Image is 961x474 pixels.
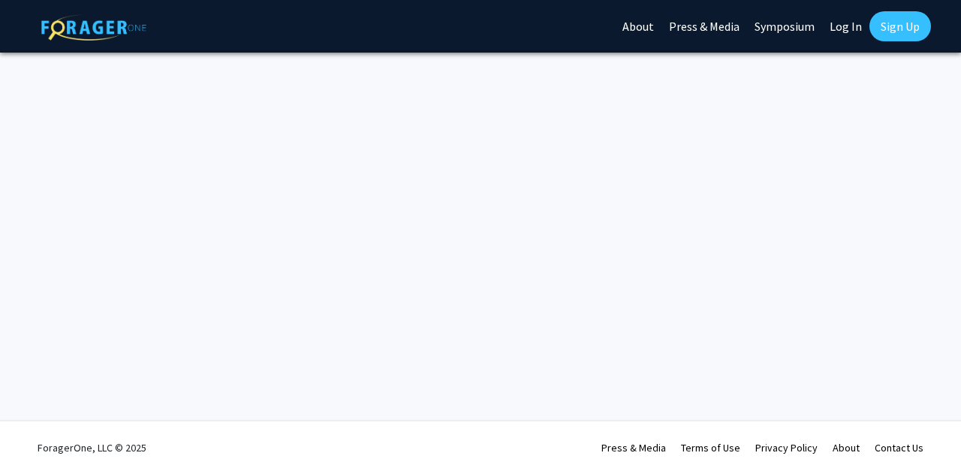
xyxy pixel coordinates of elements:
a: Press & Media [601,441,666,454]
div: ForagerOne, LLC © 2025 [38,421,146,474]
img: ForagerOne Logo [41,14,146,41]
a: About [833,441,860,454]
a: Contact Us [875,441,923,454]
a: Terms of Use [681,441,740,454]
a: Privacy Policy [755,441,818,454]
a: Sign Up [869,11,931,41]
